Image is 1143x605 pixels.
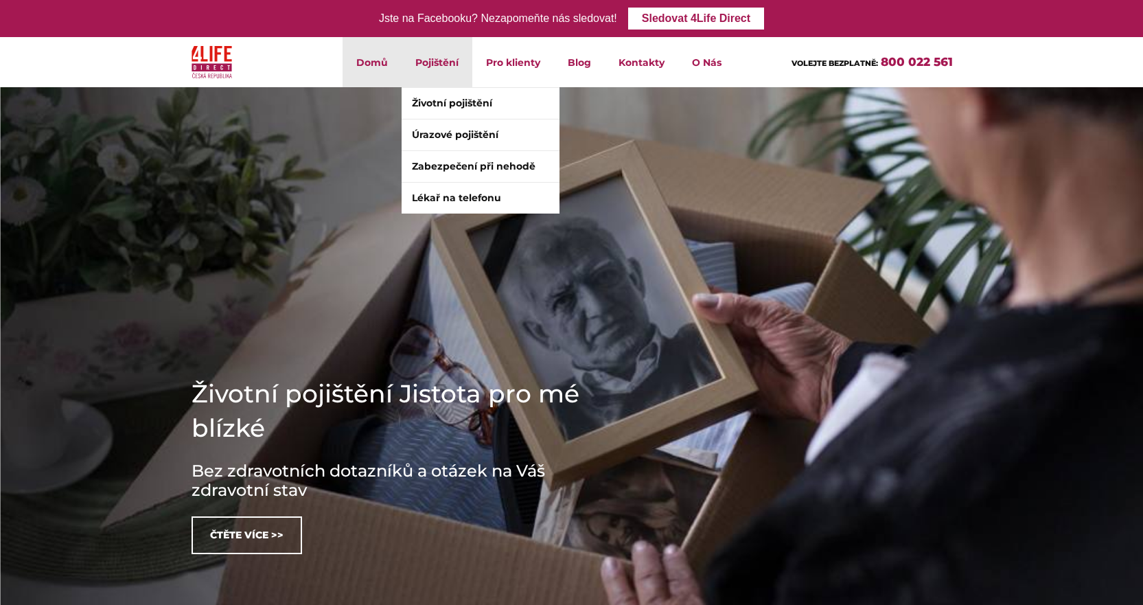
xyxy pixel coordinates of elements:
[792,58,878,68] span: VOLEJTE BEZPLATNĚ:
[379,9,617,29] div: Jste na Facebooku? Nezapomeňte nás sledovat!
[605,37,678,87] a: Kontakty
[402,119,559,150] a: Úrazové pojištění
[192,461,603,500] h3: Bez zdravotních dotazníků a otázek na Váš zdravotní stav
[402,151,559,182] a: Zabezpečení při nehodě
[192,516,302,554] a: Čtěte více >>
[628,8,764,30] a: Sledovat 4Life Direct
[881,55,953,69] a: 800 022 561
[192,376,603,445] h1: Životní pojištění Jistota pro mé blízké
[343,37,402,87] a: Domů
[402,88,559,119] a: Životní pojištění
[402,183,559,214] a: Lékař na telefonu
[554,37,605,87] a: Blog
[192,43,233,82] img: 4Life Direct Česká republika logo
